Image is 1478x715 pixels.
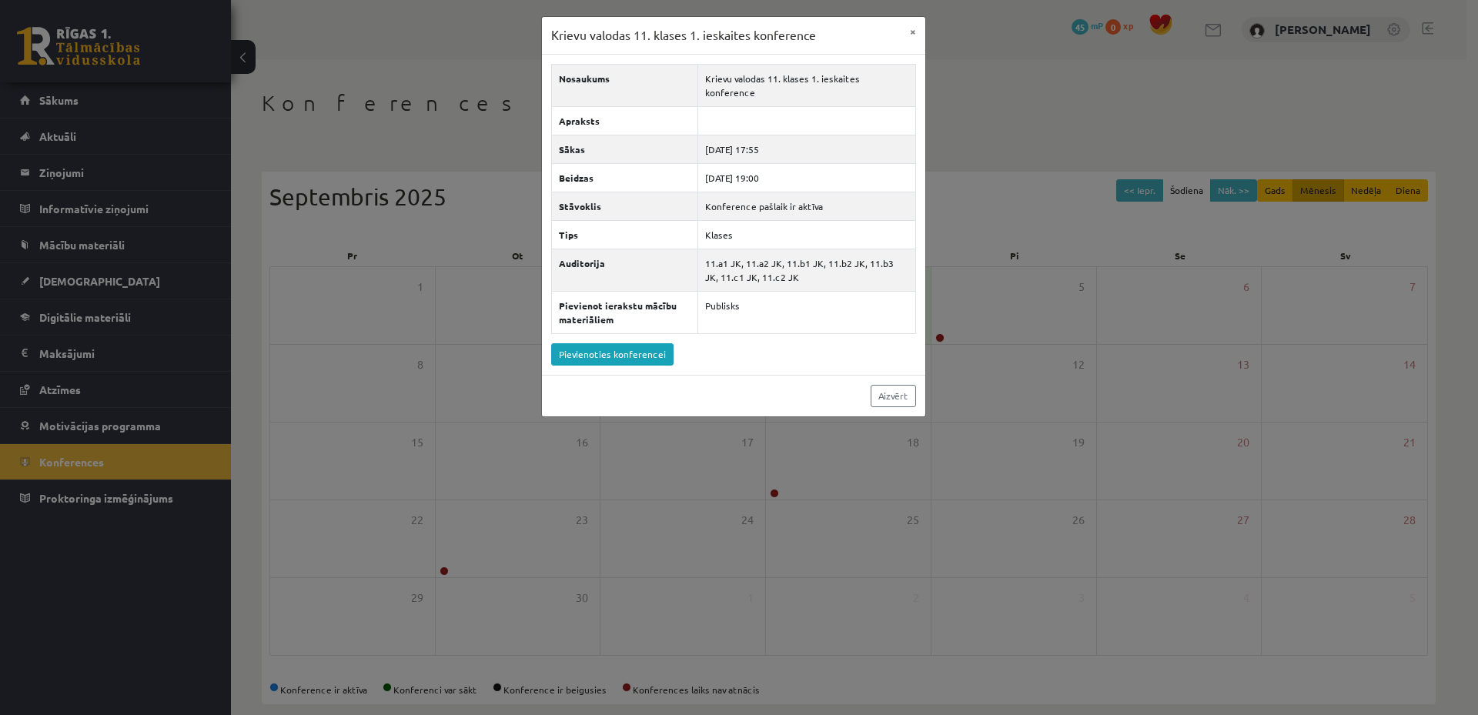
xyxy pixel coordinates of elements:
[698,163,915,192] td: [DATE] 19:00
[551,135,698,163] th: Sākas
[698,192,915,220] td: Konference pašlaik ir aktīva
[551,291,698,333] th: Pievienot ierakstu mācību materiāliem
[551,192,698,220] th: Stāvoklis
[551,343,674,366] a: Pievienoties konferencei
[698,249,915,291] td: 11.a1 JK, 11.a2 JK, 11.b1 JK, 11.b2 JK, 11.b3 JK, 11.c1 JK, 11.c2 JK
[698,64,915,106] td: Krievu valodas 11. klases 1. ieskaites konference
[901,17,925,46] button: ×
[698,220,915,249] td: Klases
[551,249,698,291] th: Auditorija
[871,385,916,407] a: Aizvērt
[698,291,915,333] td: Publisks
[551,220,698,249] th: Tips
[551,163,698,192] th: Beidzas
[551,106,698,135] th: Apraksts
[698,135,915,163] td: [DATE] 17:55
[551,26,816,45] h3: Krievu valodas 11. klases 1. ieskaites konference
[551,64,698,106] th: Nosaukums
